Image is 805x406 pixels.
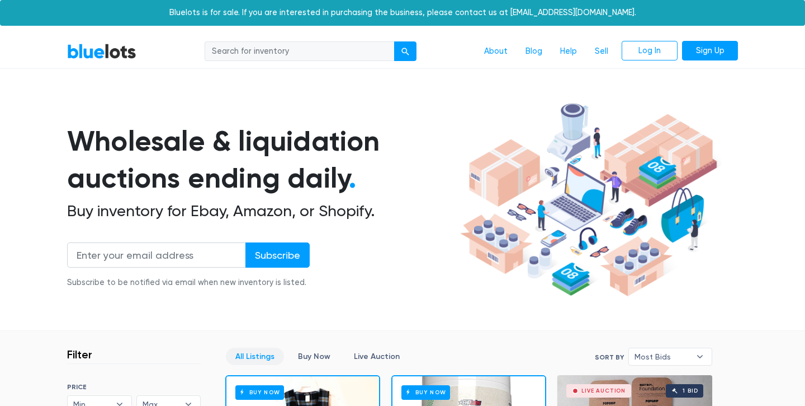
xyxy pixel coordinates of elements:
[622,41,678,61] a: Log In
[595,352,624,362] label: Sort By
[475,41,517,62] a: About
[67,277,310,289] div: Subscribe to be notified via email when new inventory is listed.
[288,348,340,365] a: Buy Now
[401,385,450,399] h6: Buy Now
[586,41,617,62] a: Sell
[226,348,284,365] a: All Listings
[67,242,246,268] input: Enter your email address
[551,41,586,62] a: Help
[67,123,456,197] h1: Wholesale & liquidation auctions ending daily
[205,41,395,62] input: Search for inventory
[456,98,721,302] img: hero-ee84e7d0318cb26816c560f6b4441b76977f77a177738b4e94f68c95b2b83dbb.png
[683,388,698,394] div: 1 bid
[67,383,201,391] h6: PRICE
[581,388,626,394] div: Live Auction
[517,41,551,62] a: Blog
[235,385,284,399] h6: Buy Now
[634,348,690,365] span: Most Bids
[67,43,136,59] a: BlueLots
[245,242,310,268] input: Subscribe
[688,348,712,365] b: ▾
[67,348,92,361] h3: Filter
[344,348,409,365] a: Live Auction
[349,161,356,195] span: .
[682,41,738,61] a: Sign Up
[67,202,456,221] h2: Buy inventory for Ebay, Amazon, or Shopify.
